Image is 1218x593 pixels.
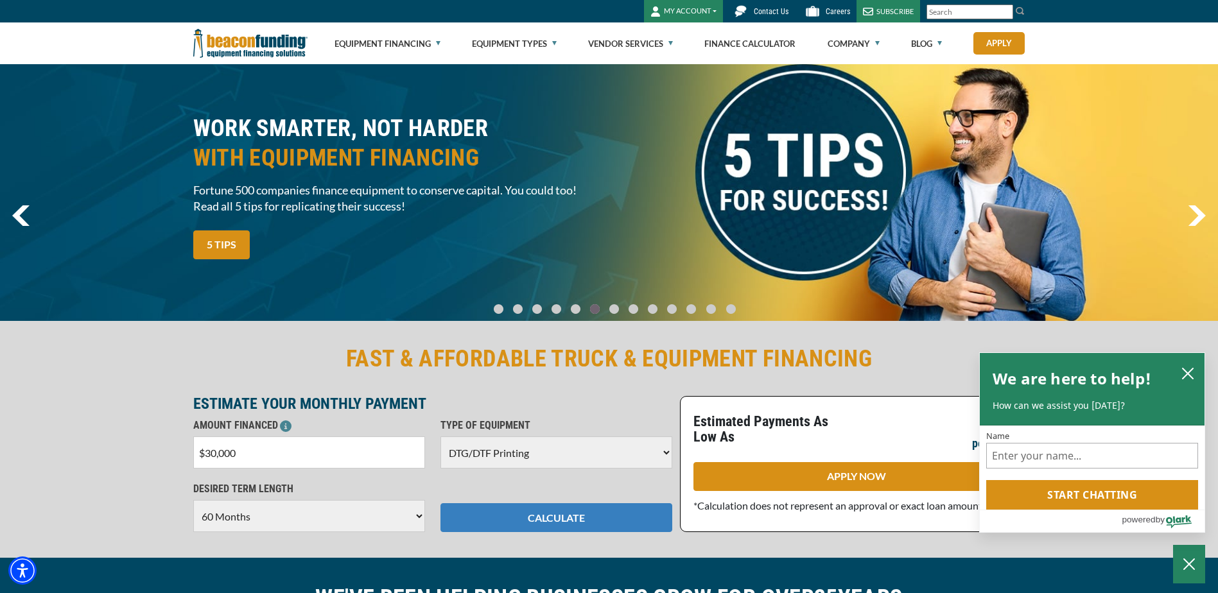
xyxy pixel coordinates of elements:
a: Blog [911,23,942,64]
img: Left Navigator [12,205,30,226]
a: APPLY NOW [693,462,1020,491]
button: Close Chatbox [1173,545,1205,583]
a: Go To Slide 7 [625,304,641,314]
span: WITH EQUIPMENT FINANCING [193,143,602,173]
a: Equipment Types [472,23,557,64]
a: Go To Slide 6 [606,304,622,314]
button: close chatbox [1178,364,1198,382]
p: DESIRED TERM LENGTH [193,481,425,497]
a: Go To Slide 5 [587,304,602,314]
input: Search [927,4,1013,19]
label: Name [986,432,1198,440]
a: Powered by Olark [1122,510,1205,532]
p: Estimated Payments As Low As [693,414,849,445]
p: TYPE OF EQUIPMENT [440,418,672,433]
p: How can we assist you [DATE]? [993,399,1192,412]
span: powered [1122,511,1155,528]
input: $ [193,436,425,468]
a: Finance Calculator [704,23,796,64]
a: 5 TIPS [193,230,250,259]
h2: We are here to help! [993,366,1151,391]
a: Go To Slide 10 [683,304,699,314]
a: Go To Slide 0 [491,304,506,314]
span: Careers [826,7,850,16]
img: Beacon Funding Corporation logo [193,22,308,64]
input: Name [986,443,1198,468]
p: ESTIMATE YOUR MONTHLY PAYMENT [193,396,672,411]
a: Vendor Services [588,23,673,64]
p: per month [972,436,1020,451]
a: Go To Slide 8 [645,304,660,314]
span: Contact Us [754,7,788,16]
a: Go To Slide 12 [723,304,739,314]
a: Go To Slide 4 [568,304,583,314]
div: Accessibility Menu [8,556,37,585]
p: AMOUNT FINANCED [193,418,425,433]
span: by [1156,511,1165,528]
h2: WORK SMARTER, NOT HARDER [193,114,602,173]
a: Go To Slide 1 [510,304,525,314]
a: Equipment Financing [335,23,440,64]
h2: FAST & AFFORDABLE TRUCK & EQUIPMENT FINANCING [193,344,1025,374]
button: Start chatting [986,480,1198,510]
span: Fortune 500 companies finance equipment to conserve capital. You could too! Read all 5 tips for r... [193,182,602,214]
a: next [1188,205,1206,226]
img: Right Navigator [1188,205,1206,226]
a: Go To Slide 2 [529,304,544,314]
span: *Calculation does not represent an approval or exact loan amount. [693,499,984,511]
div: olark chatbox [979,352,1205,533]
a: Clear search text [1000,7,1010,17]
button: CALCULATE [440,503,672,532]
img: Search [1015,6,1025,16]
a: Go To Slide 11 [703,304,719,314]
a: previous [12,205,30,226]
a: Company [828,23,880,64]
a: Go To Slide 9 [664,304,679,314]
a: Go To Slide 3 [548,304,564,314]
a: Apply [973,32,1025,55]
